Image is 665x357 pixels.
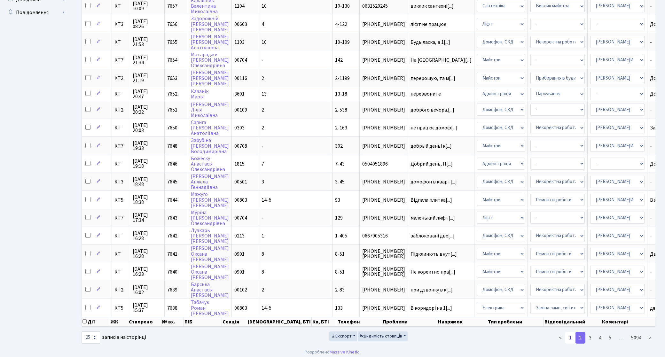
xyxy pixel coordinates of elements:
[262,251,264,258] span: 8
[234,232,245,239] span: 0213
[544,317,601,327] th: Відповідальний
[411,268,455,276] span: Не коректно пра[...]
[234,160,245,167] span: 1815
[335,214,343,221] span: 129
[411,22,472,27] span: ліфт не працює
[167,39,177,46] span: 7655
[222,317,247,327] th: Секція
[167,106,177,113] span: 7651
[335,232,347,239] span: 1-405
[114,91,127,97] span: КТ
[191,299,229,317] a: ТабачукРоман[PERSON_NAME]
[191,281,229,299] a: БарськаАнастасія[PERSON_NAME]
[114,76,127,81] span: КТ2
[335,160,345,167] span: 7-43
[114,58,127,63] span: КТ7
[114,306,127,311] span: КТ5
[262,106,264,113] span: 2
[411,160,453,167] span: Добрий день, П[...]
[262,178,264,185] span: 3
[335,143,343,150] span: 302
[411,39,450,46] span: Будь ласка, в 1[...]
[114,4,127,9] span: КТ
[312,317,337,327] th: Кв, БТІ
[358,331,408,341] button: Видимість стовпців
[645,332,655,344] a: >
[133,1,162,11] span: [DATE] 10:09
[335,39,350,46] span: 10-109
[362,22,405,27] span: [PHONE_NUMBER]
[362,233,405,238] span: 0667905316
[133,123,162,133] span: [DATE] 20:03
[335,251,345,258] span: 8-51
[362,287,405,292] span: [PHONE_NUMBER]
[335,197,340,204] span: 93
[191,119,229,137] a: Салига[PERSON_NAME]Анатоліївна
[133,177,162,187] span: [DATE] 18:48
[411,305,452,312] span: В коридорі на 1[...]
[133,141,162,151] span: [DATE] 19:33
[114,215,127,221] span: КТ7
[605,332,615,344] a: 5
[262,90,267,97] span: 13
[167,3,177,10] span: 7657
[161,317,184,327] th: № вх.
[110,317,128,327] th: ЖК
[133,285,162,295] span: [DATE] 16:02
[335,57,343,64] span: 142
[437,317,487,327] th: Напрямок
[362,40,405,45] span: [PHONE_NUMBER]
[362,215,405,221] span: [PHONE_NUMBER]
[247,317,312,327] th: [DEMOGRAPHIC_DATA], БТІ
[362,267,405,277] span: [PHONE_NUMBER] [PHONE_NUMBER]
[335,286,345,293] span: 2-83
[191,51,229,69] a: Матараджи[PERSON_NAME]Олександрівна
[362,249,405,259] span: [PHONE_NUMBER] [PHONE_NUMBER]
[133,267,162,277] span: [DATE] 16:23
[411,124,458,131] span: не працює домоф[...]
[585,332,595,344] a: 3
[487,317,544,327] th: Тип проблеми
[362,91,405,97] span: [PHONE_NUMBER]
[114,269,127,275] span: КТ
[411,232,455,239] span: заблоковані две[...]
[329,331,357,341] button: Експорт
[555,332,566,344] a: <
[335,178,345,185] span: 3-45
[234,3,245,10] span: 1104
[167,197,177,204] span: 7644
[627,332,645,344] a: 5094
[82,331,100,344] select: записів на сторінці
[191,227,229,245] a: Лузкарь[PERSON_NAME][PERSON_NAME]
[133,195,162,205] span: [DATE] 18:38
[114,144,127,149] span: КТ7
[114,22,127,27] span: КТ3
[262,57,263,64] span: -
[335,75,350,82] span: 2-1199
[234,39,245,46] span: 1103
[575,332,585,344] a: 2
[167,90,177,97] span: 7652
[262,39,267,46] span: 10
[114,233,127,238] span: КТ
[411,178,457,185] span: домофон в кварт[...]
[133,105,162,115] span: [DATE] 20:22
[191,173,229,191] a: [PERSON_NAME]АнжелаГеннадіївна
[595,332,605,344] a: 4
[362,306,405,311] span: [PHONE_NUMBER]
[133,19,162,29] span: [DATE] 08:26
[133,37,162,47] span: [DATE] 21:53
[335,305,343,312] span: 133
[191,88,208,100] a: КазанікМарія
[411,91,472,97] span: перезвоните
[82,317,110,327] th: Дії
[167,214,177,221] span: 7643
[262,232,264,239] span: 1
[191,33,229,51] a: [PERSON_NAME][PERSON_NAME]Анатоліївна
[133,213,162,223] span: [DATE] 17:34
[411,75,455,82] span: перерошую, та м[...]
[234,106,247,113] span: 00109
[234,75,247,82] span: 00116
[133,89,162,99] span: [DATE] 20:47
[167,251,177,258] span: 7641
